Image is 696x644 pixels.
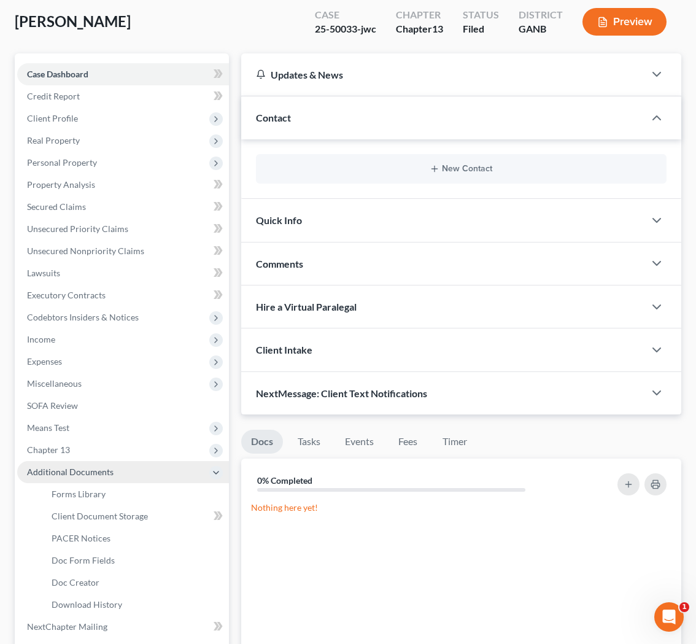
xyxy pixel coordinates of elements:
[15,12,131,30] span: [PERSON_NAME]
[27,312,139,322] span: Codebtors Insiders & Notices
[52,511,148,521] span: Client Document Storage
[27,113,78,123] span: Client Profile
[42,483,229,505] a: Forms Library
[27,91,80,101] span: Credit Report
[52,599,122,610] span: Download History
[257,475,312,486] strong: 0% Completed
[654,602,684,632] iframe: Intercom live chat
[256,258,303,270] span: Comments
[396,22,443,36] div: Chapter
[17,63,229,85] a: Case Dashboard
[315,8,376,22] div: Case
[52,533,110,543] span: PACER Notices
[256,387,427,399] span: NextMessage: Client Text Notifications
[288,430,330,454] a: Tasks
[27,444,70,455] span: Chapter 13
[42,594,229,616] a: Download History
[389,430,428,454] a: Fees
[27,378,82,389] span: Miscellaneous
[27,422,69,433] span: Means Test
[679,602,689,612] span: 1
[432,23,443,34] span: 13
[266,164,657,174] button: New Contact
[27,356,62,367] span: Expenses
[42,549,229,572] a: Doc Form Fields
[42,505,229,527] a: Client Document Storage
[315,22,376,36] div: 25-50033-jwc
[52,489,106,499] span: Forms Library
[256,112,291,123] span: Contact
[256,344,312,355] span: Client Intake
[519,8,563,22] div: District
[52,577,99,588] span: Doc Creator
[27,268,60,278] span: Lawsuits
[256,68,630,81] div: Updates & News
[17,85,229,107] a: Credit Report
[519,22,563,36] div: GANB
[27,135,80,145] span: Real Property
[251,502,671,514] p: Nothing here yet!
[256,214,302,226] span: Quick Info
[27,223,128,234] span: Unsecured Priority Claims
[17,395,229,417] a: SOFA Review
[17,262,229,284] a: Lawsuits
[17,284,229,306] a: Executory Contracts
[335,430,384,454] a: Events
[17,616,229,638] a: NextChapter Mailing
[27,621,107,632] span: NextChapter Mailing
[582,8,667,36] button: Preview
[27,400,78,411] span: SOFA Review
[27,334,55,344] span: Income
[27,467,114,477] span: Additional Documents
[433,430,477,454] a: Timer
[17,240,229,262] a: Unsecured Nonpriority Claims
[396,8,443,22] div: Chapter
[27,179,95,190] span: Property Analysis
[17,196,229,218] a: Secured Claims
[27,69,88,79] span: Case Dashboard
[27,290,106,300] span: Executory Contracts
[52,555,115,565] span: Doc Form Fields
[17,174,229,196] a: Property Analysis
[17,218,229,240] a: Unsecured Priority Claims
[463,22,499,36] div: Filed
[42,527,229,549] a: PACER Notices
[42,572,229,594] a: Doc Creator
[241,430,283,454] a: Docs
[463,8,499,22] div: Status
[27,201,86,212] span: Secured Claims
[27,246,144,256] span: Unsecured Nonpriority Claims
[27,157,97,168] span: Personal Property
[256,301,357,312] span: Hire a Virtual Paralegal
